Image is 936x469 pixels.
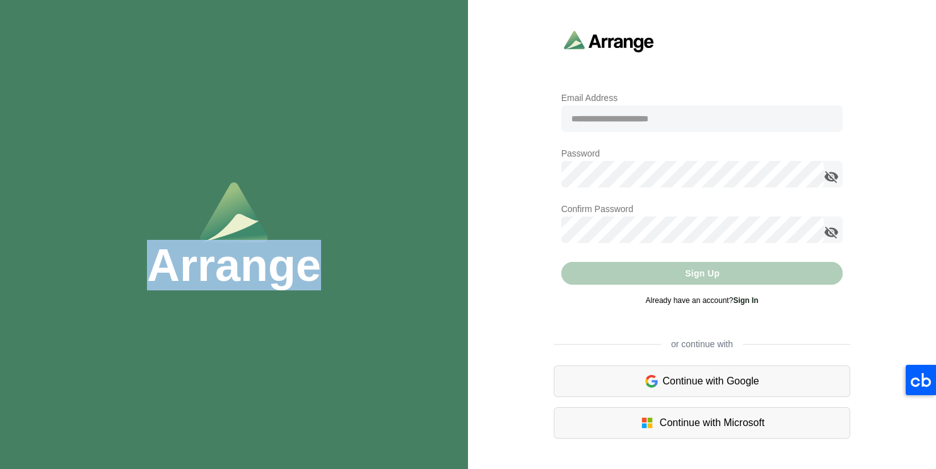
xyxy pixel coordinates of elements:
[554,407,851,439] div: Continue with Microsoft
[733,296,758,305] a: Sign In
[661,338,743,350] span: or continue with
[824,169,839,184] i: appended action
[561,201,843,217] p: Confirm Password
[824,225,839,240] i: appended action
[554,365,851,397] div: Continue with Google
[646,296,759,305] span: Already have an account?
[645,374,658,389] img: google-logo.6d399ca0.svg
[147,242,321,288] h1: Arrange
[564,30,654,52] img: arrangeai-name-small-logo.4d2b8aee.svg
[561,90,843,105] p: Email Address
[640,415,655,430] img: microsoft-logo.7cf64d5f.svg
[561,146,843,161] p: Password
